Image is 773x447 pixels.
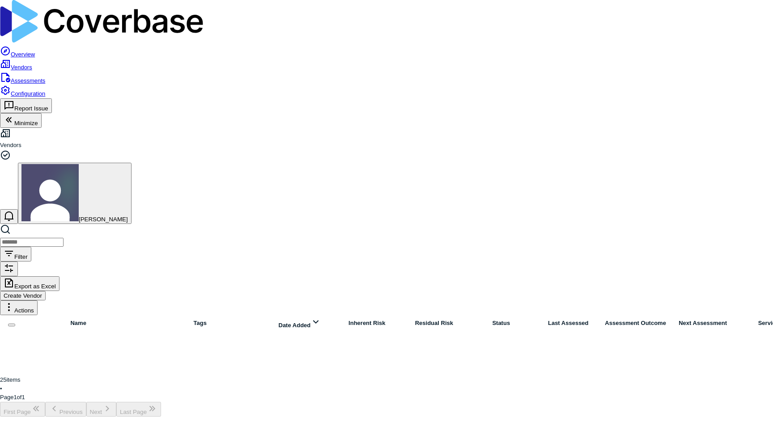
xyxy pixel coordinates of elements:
[468,319,534,328] div: Status
[116,402,161,417] button: Last Page
[86,402,116,417] button: Next
[14,253,28,260] span: Filter
[535,319,601,328] div: Last Assessed
[135,319,265,328] div: Tags
[45,402,86,417] button: Previous
[401,319,467,328] div: Residual Risk
[267,316,332,330] div: Date Added
[79,216,128,223] span: [PERSON_NAME]
[11,77,45,84] span: Assessments
[603,319,668,328] div: Assessment Outcome
[334,319,399,328] div: Inherent Risk
[90,409,102,415] span: Next
[24,319,133,328] div: Name
[59,409,83,415] span: Previous
[11,90,45,97] span: Configuration
[4,409,31,415] span: First Page
[14,105,48,112] span: Report Issue
[670,319,736,328] div: Next Assessment
[120,409,147,415] span: Last Page
[14,120,38,127] span: Minimize
[11,51,35,58] span: Overview
[21,164,79,221] img: Garima Dhaundiyal avatar
[11,64,32,71] span: Vendors
[18,163,132,224] button: Garima Dhaundiyal avatar[PERSON_NAME]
